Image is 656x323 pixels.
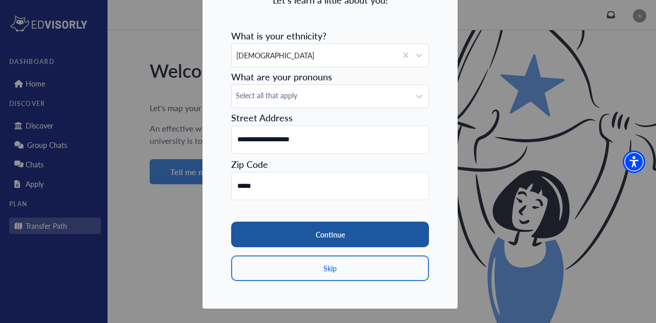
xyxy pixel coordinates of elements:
[231,158,268,170] span: Zip Code
[231,255,429,281] button: Skip
[236,90,406,101] span: Select all that apply
[232,44,397,67] div: [DEMOGRAPHIC_DATA]
[231,222,429,247] button: Continue
[231,111,293,124] span: Street Address
[231,29,326,42] span: What is your ethnicity?
[623,150,645,173] div: Accessibility Menu
[231,70,332,83] span: What are your pronouns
